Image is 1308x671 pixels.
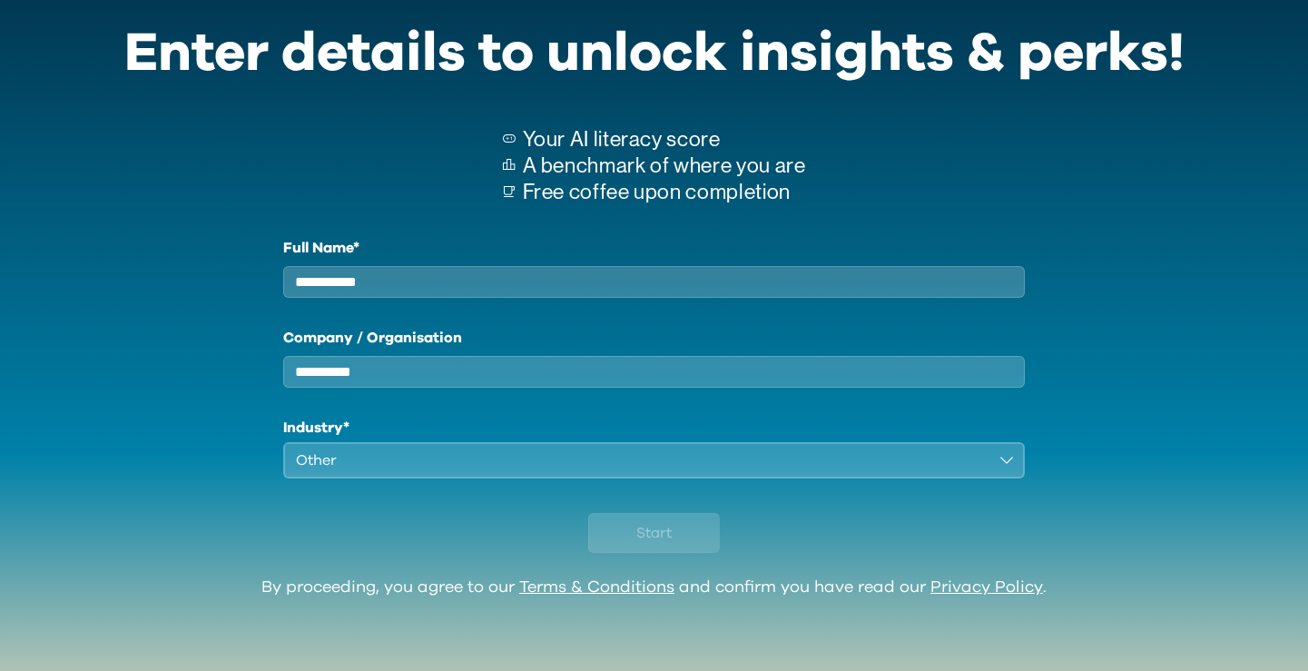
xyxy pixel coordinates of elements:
span: Start [636,522,672,544]
button: Other [283,442,1026,479]
p: Free coffee upon completion [523,179,806,205]
label: Company / Organisation [283,327,1026,349]
div: Other [296,449,988,471]
h1: Industry* [283,417,1026,439]
label: Full Name* [283,237,1026,259]
a: Privacy Policy [930,579,1043,596]
div: By proceeding, you agree to our and confirm you have read our . [261,578,1047,598]
a: Terms & Conditions [519,579,674,596]
button: Start [588,513,720,553]
p: A benchmark of where you are [523,153,806,179]
div: Enter details to unlock insights & perks! [124,10,1185,97]
p: Your AI literacy score [523,126,806,153]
